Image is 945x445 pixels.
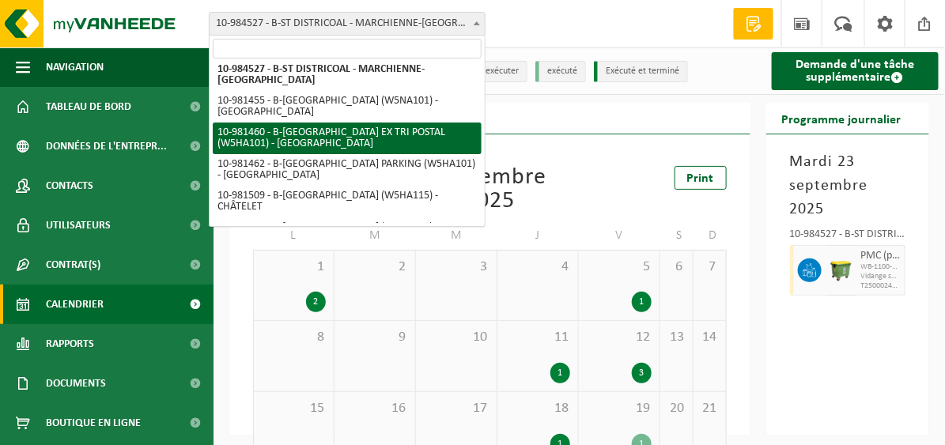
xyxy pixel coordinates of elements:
[262,258,326,276] span: 1
[766,103,917,134] h2: Programme journalier
[687,172,714,185] span: Print
[505,329,570,346] span: 11
[790,150,905,221] h3: Mardi 23 septembre 2025
[213,217,482,249] li: 10-981510 - B-[GEOGRAPHIC_DATA] (W5HA126) - FLEURUS
[830,258,853,282] img: WB-1100-HPE-GN-51
[342,258,407,276] span: 2
[594,61,688,82] li: Exécuté et terminé
[213,59,482,91] li: 10-984527 - B-ST DISTRICOAL - MARCHIENNE-[GEOGRAPHIC_DATA]
[335,221,416,250] td: M
[861,262,901,272] span: WB-1100-HP PMC (plastique, métal, carton boisson) (industrie
[46,364,106,403] span: Documents
[675,166,727,190] a: Print
[535,61,586,82] li: exécuté
[668,329,685,346] span: 13
[694,221,727,250] td: D
[213,123,482,154] li: 10-981460 - B-[GEOGRAPHIC_DATA] EX TRI POSTAL (W5HA101) - [GEOGRAPHIC_DATA]
[46,87,131,126] span: Tableau de bord
[632,292,652,312] div: 1
[668,400,685,417] span: 20
[579,221,660,250] td: V
[587,329,652,346] span: 12
[424,258,489,276] span: 3
[424,400,489,417] span: 17
[467,61,527,82] li: à exécuter
[668,258,685,276] span: 6
[46,206,111,245] span: Utilisateurs
[701,258,718,276] span: 7
[46,47,104,87] span: Navigation
[701,400,718,417] span: 21
[210,13,485,35] span: 10-984527 - B-ST DISTRICOAL - MARCHIENNE-AU-PONT
[701,329,718,346] span: 14
[632,363,652,383] div: 3
[416,221,497,250] td: M
[46,126,167,166] span: Données de l'entrepr...
[505,400,570,417] span: 18
[46,285,104,324] span: Calendrier
[262,329,326,346] span: 8
[406,166,573,213] div: Septembre 2025
[587,258,652,276] span: 5
[46,403,141,443] span: Boutique en ligne
[790,229,905,245] div: 10-984527 - B-ST DISTRICOAL - MARCHIENNE-[GEOGRAPHIC_DATA]
[209,12,486,36] span: 10-984527 - B-ST DISTRICOAL - MARCHIENNE-AU-PONT
[660,221,694,250] td: S
[253,221,335,250] td: L
[213,154,482,186] li: 10-981462 - B-[GEOGRAPHIC_DATA] PARKING (W5HA101) - [GEOGRAPHIC_DATA]
[505,258,570,276] span: 4
[342,400,407,417] span: 16
[861,250,901,262] span: PMC (plastique, métal, carton boisson) (industriel)
[772,52,939,90] a: Demande d'une tâche supplémentaire
[424,329,489,346] span: 10
[306,292,326,312] div: 2
[861,272,901,281] span: Vidange sur fréquence fixe (à partir du 2ème conteneur)
[861,281,901,291] span: T250002485339
[342,329,407,346] span: 9
[213,186,482,217] li: 10-981509 - B-[GEOGRAPHIC_DATA] (W5HA115) - CHÂTELET
[213,91,482,123] li: 10-981455 - B-[GEOGRAPHIC_DATA] (W5NA101) - [GEOGRAPHIC_DATA]
[46,324,94,364] span: Rapports
[46,166,93,206] span: Contacts
[46,245,100,285] span: Contrat(s)
[497,221,579,250] td: J
[550,363,570,383] div: 1
[262,400,326,417] span: 15
[587,400,652,417] span: 19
